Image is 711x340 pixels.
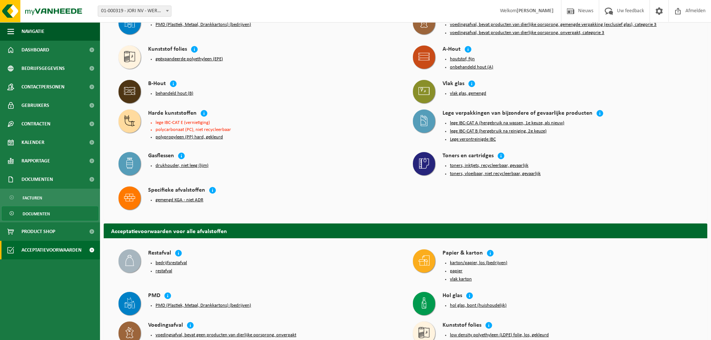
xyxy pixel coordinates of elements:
span: Gebruikers [21,96,49,115]
h4: Specifieke afvalstoffen [148,186,205,195]
button: lege IBC-CAT B (hergebruik na reiniging, 2e keuze) [450,128,547,134]
li: lege IBC-CAT E (vernietiging) [156,120,398,125]
button: behandeld hout (B) [156,91,193,97]
button: geëxpandeerde polyethyleen (EPE) [156,56,223,62]
h4: Voedingsafval [148,322,183,330]
h4: Vlak glas [443,80,464,88]
button: onbehandeld hout (A) [450,64,493,70]
span: Dashboard [21,41,49,59]
a: Facturen [2,191,98,205]
h4: Kunststof folies [148,46,187,54]
button: lege IBC-CAT A (hergebruik na wassen, 1e keuze, als nieuw) [450,120,564,126]
button: houtstof, fijn [450,56,475,62]
h4: Papier & karton [443,249,483,258]
li: polycarbonaat (PC), niet recycleerbaar [156,127,398,132]
span: Acceptatievoorwaarden [21,241,81,259]
button: drukhouder, niet leeg (lijm) [156,163,208,169]
span: Facturen [23,191,42,205]
span: Product Shop [21,222,55,241]
span: 01-000319 - JORI NV - WERVIK [98,6,171,17]
button: voedingsafval, bevat producten van dierlijke oorsprong, onverpakt, categorie 3 [450,30,604,36]
button: toners, vloeibaar, niet recycleerbaar, gevaarlijk [450,171,541,177]
button: voedingsafval, bevat producten van dierlijke oorsprong, gemengde verpakking (exclusief glas), cat... [450,22,657,28]
button: bedrijfsrestafval [156,260,187,266]
button: low density polyethyleen (LDPE) folie, los, gekleurd [450,332,549,338]
button: polypropyleen (PP) hard, gekleurd [156,134,223,140]
button: karton/papier, los (bedrijven) [450,260,507,266]
button: vlak glas, gemengd [450,91,486,97]
h4: Lege verpakkingen van bijzondere of gevaarlijke producten [443,110,592,118]
button: PMD (Plastiek, Metaal, Drankkartons) (bedrijven) [156,303,251,309]
span: Documenten [21,170,53,189]
button: Lege verontreinigde IBC [450,137,496,142]
strong: [PERSON_NAME] [517,8,554,14]
h4: Kunststof folies [443,322,481,330]
button: vlak karton [450,276,472,282]
span: Contracten [21,115,50,133]
h4: Toners en cartridges [443,152,494,161]
span: Bedrijfsgegevens [21,59,65,78]
h2: Acceptatievoorwaarden voor alle afvalstoffen [104,223,707,238]
span: Contactpersonen [21,78,64,96]
span: Rapportage [21,152,50,170]
h4: B-Hout [148,80,166,88]
button: gemengd KGA - niet ADR [156,197,203,203]
button: voedingsafval, bevat geen producten van dierlijke oorsprong, onverpakt [156,332,296,338]
h4: Restafval [148,249,171,258]
button: hol glas, bont (huishoudelijk) [450,303,507,309]
h4: PMD [148,292,160,300]
span: Kalender [21,133,44,152]
h4: Harde kunststoffen [148,110,197,118]
span: Documenten [23,207,50,221]
button: toners, inktjets, recycleerbaar, gevaarlijk [450,163,528,169]
button: restafval [156,268,172,274]
span: 01-000319 - JORI NV - WERVIK [98,6,171,16]
h4: Hol glas [443,292,462,300]
h4: Gasflessen [148,152,174,161]
button: PMD (Plastiek, Metaal, Drankkartons) (bedrijven) [156,22,251,28]
button: papier [450,268,463,274]
a: Documenten [2,206,98,221]
h4: A-Hout [443,46,461,54]
span: Navigatie [21,22,44,41]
